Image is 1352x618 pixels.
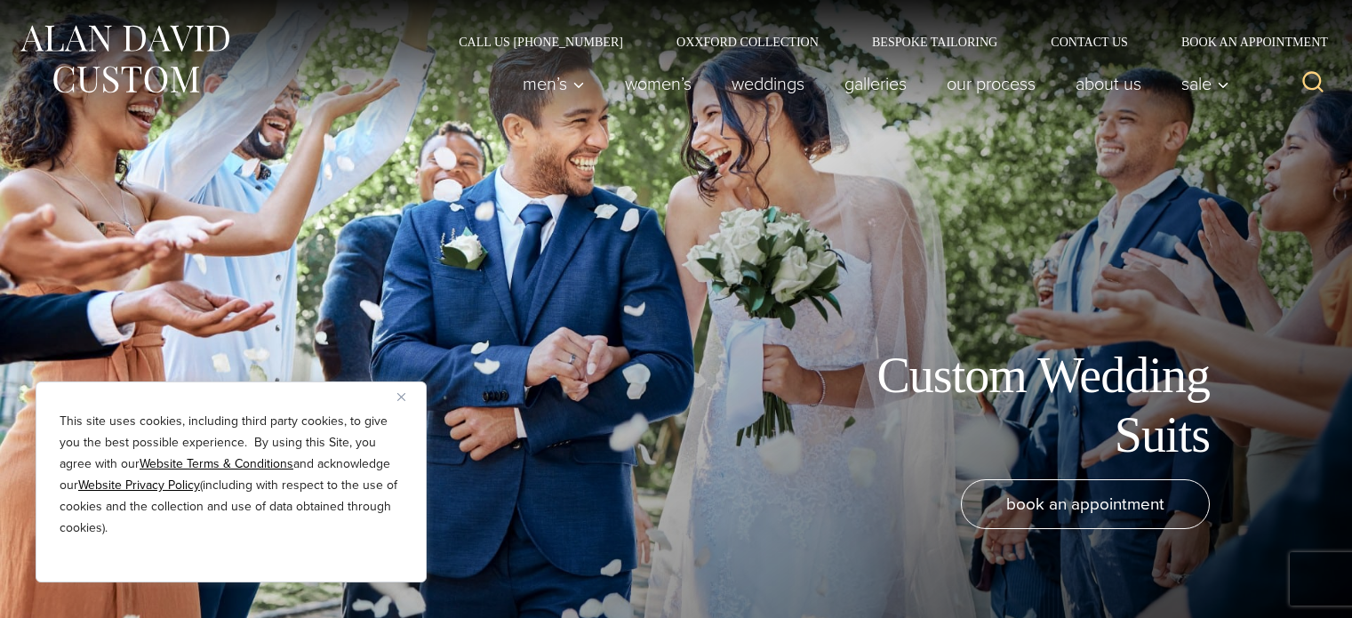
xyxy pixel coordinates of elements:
[605,66,712,101] a: Women’s
[503,66,1239,101] nav: Primary Navigation
[1024,36,1155,48] a: Contact Us
[845,36,1024,48] a: Bespoke Tailoring
[927,66,1056,101] a: Our Process
[1181,75,1229,92] span: Sale
[810,346,1210,465] h1: Custom Wedding Suits
[1155,36,1334,48] a: Book an Appointment
[78,476,200,494] a: Website Privacy Policy
[961,479,1210,529] a: book an appointment
[523,75,585,92] span: Men’s
[397,386,419,407] button: Close
[1056,66,1162,101] a: About Us
[140,454,293,473] a: Website Terms & Conditions
[397,393,405,401] img: Close
[60,411,403,539] p: This site uses cookies, including third party cookies, to give you the best possible experience. ...
[1292,62,1334,105] button: View Search Form
[18,20,231,99] img: Alan David Custom
[1006,491,1164,517] span: book an appointment
[712,66,825,101] a: weddings
[650,36,845,48] a: Oxxford Collection
[432,36,1334,48] nav: Secondary Navigation
[825,66,927,101] a: Galleries
[432,36,650,48] a: Call Us [PHONE_NUMBER]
